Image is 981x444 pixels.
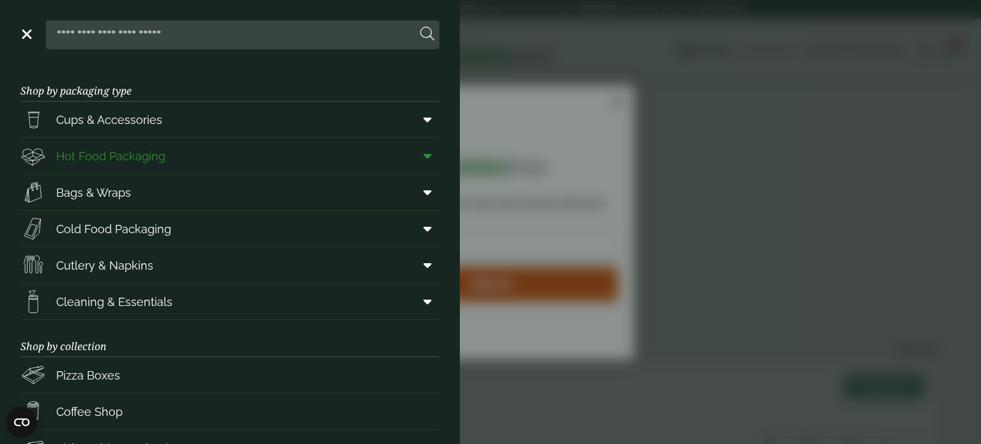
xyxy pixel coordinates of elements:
span: Cold Food Packaging [56,220,171,238]
span: Cutlery & Napkins [56,257,153,274]
img: open-wipe.svg [20,289,46,314]
a: Coffee Shop [20,394,439,429]
span: Cups & Accessories [56,111,162,128]
img: Sandwich_box.svg [20,216,46,241]
img: Deli_box.svg [20,143,46,169]
img: HotDrink_paperCup.svg [20,399,46,424]
a: Cold Food Packaging [20,211,439,247]
a: Cups & Accessories [20,102,439,137]
a: Bags & Wraps [20,174,439,210]
span: Bags & Wraps [56,184,131,201]
button: Open CMP widget [6,407,37,438]
span: Hot Food Packaging [56,148,165,165]
span: Cleaning & Essentials [56,293,172,310]
a: Cutlery & Napkins [20,247,439,283]
a: Hot Food Packaging [20,138,439,174]
img: Cutlery.svg [20,252,46,278]
img: PintNhalf_cup.svg [20,107,46,132]
a: Pizza Boxes [20,357,439,393]
span: Pizza Boxes [56,367,120,384]
h3: Shop by packaging type [20,65,439,102]
img: Pizza_boxes.svg [20,362,46,388]
img: Paper_carriers.svg [20,180,46,205]
span: Coffee Shop [56,403,123,420]
h3: Shop by collection [20,320,439,357]
a: Cleaning & Essentials [20,284,439,319]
